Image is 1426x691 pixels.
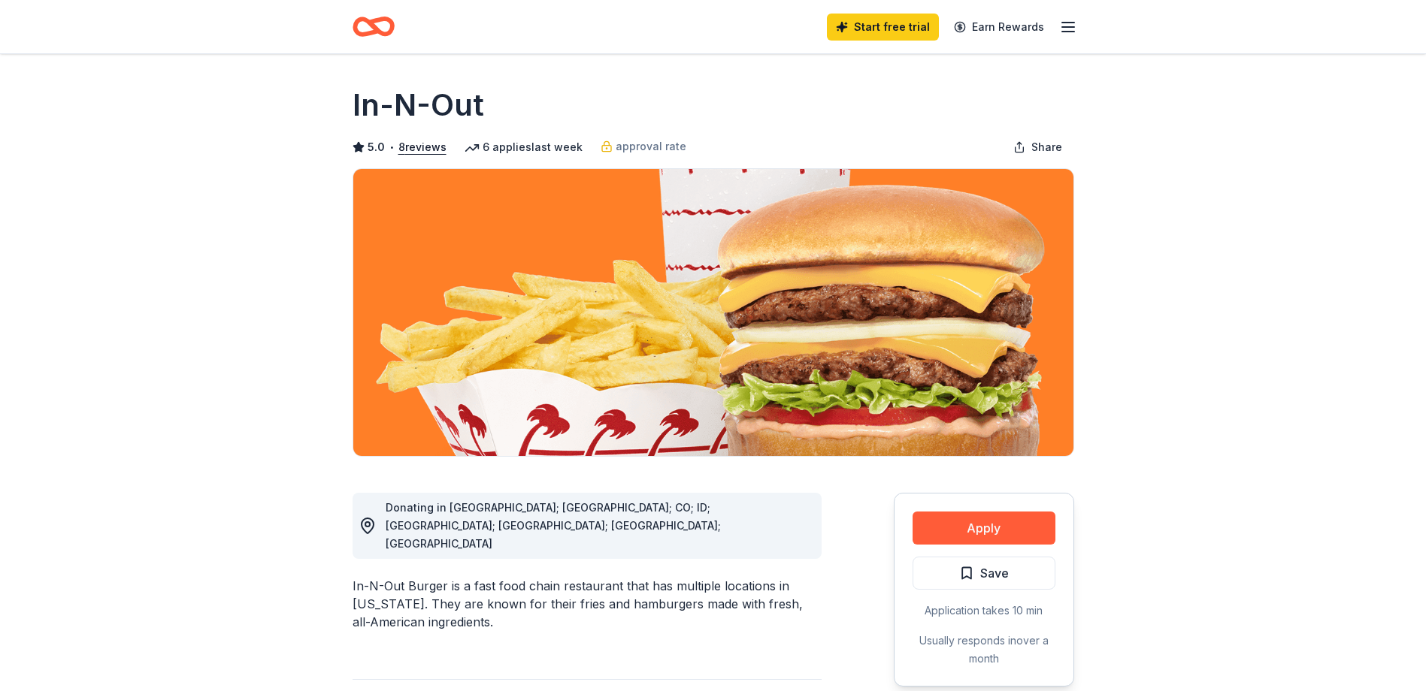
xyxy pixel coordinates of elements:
span: • [389,141,394,153]
a: Start free trial [827,14,939,41]
span: Save [980,563,1009,583]
a: Home [353,9,395,44]
span: Share [1031,138,1062,156]
span: Donating in [GEOGRAPHIC_DATA]; [GEOGRAPHIC_DATA]; CO; ID; [GEOGRAPHIC_DATA]; [GEOGRAPHIC_DATA]; [... [386,501,721,550]
button: Share [1001,132,1074,162]
span: 5.0 [368,138,385,156]
button: Save [913,557,1055,590]
div: 6 applies last week [465,138,583,156]
h1: In-N-Out [353,84,484,126]
img: Image for In-N-Out [353,169,1073,456]
a: Earn Rewards [945,14,1053,41]
div: Usually responds in over a month [913,632,1055,668]
button: 8reviews [398,138,447,156]
button: Apply [913,511,1055,545]
a: approval rate [601,137,686,155]
div: Application takes 10 min [913,602,1055,620]
span: approval rate [616,137,686,155]
div: In-N-Out Burger is a fast food chain restaurant that has multiple locations in [US_STATE]. They a... [353,577,822,631]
